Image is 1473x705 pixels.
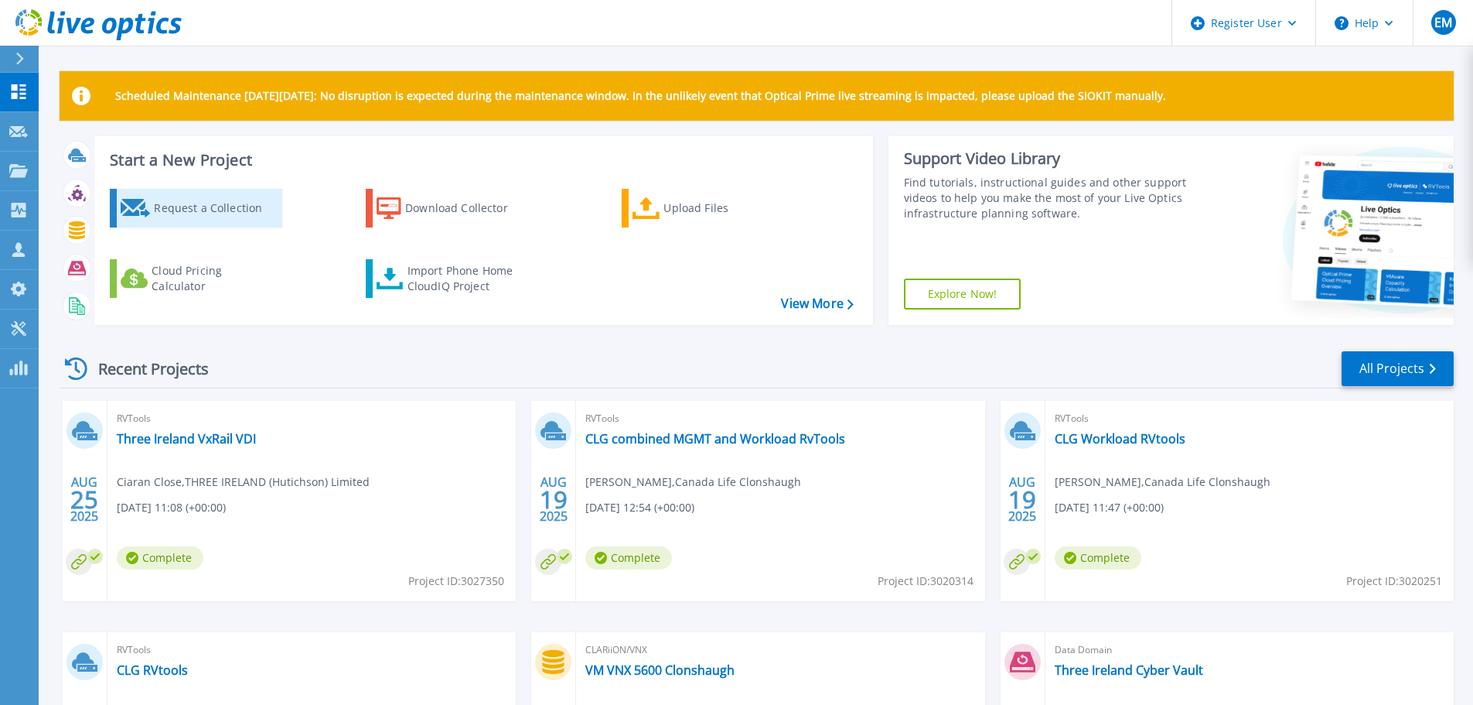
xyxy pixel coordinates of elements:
div: AUG 2025 [539,471,568,528]
a: Three Ireland Cyber Vault [1055,662,1203,678]
span: Complete [117,546,203,570]
div: Support Video Library [904,149,1192,169]
a: CLG RVtools [117,662,188,678]
span: 19 [540,493,568,506]
span: [DATE] 11:08 (+00:00) [117,499,226,516]
a: Download Collector [366,189,538,228]
span: Ciaran Close , THREE IRELAND (Hutichson) Limited [117,474,370,491]
span: EM [1434,16,1452,29]
span: 19 [1008,493,1036,506]
div: AUG 2025 [1008,471,1037,528]
div: Request a Collection [154,193,278,224]
a: Cloud Pricing Calculator [110,259,282,298]
a: Request a Collection [110,189,282,228]
span: [PERSON_NAME] , Canada Life Clonshaugh [1055,474,1270,491]
a: View More [781,296,853,311]
span: RVTools [585,410,975,427]
a: CLG Workload RVtools [1055,431,1185,447]
div: Find tutorials, instructional guides and other support videos to help you make the most of your L... [904,175,1192,221]
span: Data Domain [1055,642,1444,659]
div: Upload Files [663,193,787,224]
span: Project ID: 3027350 [408,573,504,590]
div: Download Collector [405,193,529,224]
span: [DATE] 12:54 (+00:00) [585,499,694,516]
span: Project ID: 3020314 [878,573,973,590]
a: All Projects [1342,351,1454,386]
span: RVTools [117,410,506,427]
a: Upload Files [622,189,794,228]
span: Complete [1055,546,1141,570]
div: Cloud Pricing Calculator [152,263,275,294]
a: CLG combined MGMT and Workload RvTools [585,431,845,447]
span: [PERSON_NAME] , Canada Life Clonshaugh [585,474,801,491]
p: Scheduled Maintenance [DATE][DATE]: No disruption is expected during the maintenance window. In t... [115,90,1166,102]
span: RVTools [1055,410,1444,427]
span: CLARiiON/VNX [585,642,975,659]
span: [DATE] 11:47 (+00:00) [1055,499,1164,516]
h3: Start a New Project [110,152,853,169]
div: AUG 2025 [70,471,99,528]
a: Explore Now! [904,279,1021,310]
span: RVTools [117,642,506,659]
span: Project ID: 3020251 [1346,573,1442,590]
span: 25 [70,493,98,506]
div: Import Phone Home CloudIQ Project [407,263,528,294]
a: VM VNX 5600 Clonshaugh [585,662,735,678]
span: Complete [585,546,672,570]
div: Recent Projects [60,350,230,388]
a: Three Ireland VxRail VDI [117,431,256,447]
